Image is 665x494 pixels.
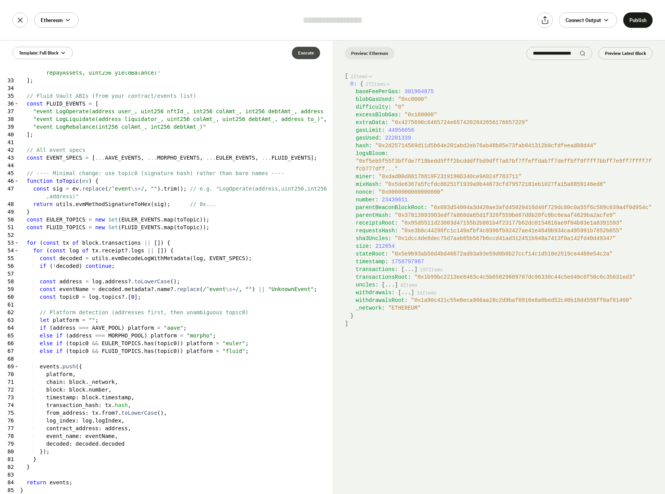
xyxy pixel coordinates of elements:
span: " 0xdadB0d80178819F2319190D340ce9A924f783711 " [379,174,522,180]
div: : [356,219,653,227]
span: [ [382,282,385,288]
span: Connect Output [566,16,601,24]
button: ... [401,289,411,296]
div: : [356,181,653,188]
div: : [356,258,653,266]
div: : [356,281,653,289]
span: " 0x2d25714569d11d5b64e201abd2eb76ab48b85e73fab041312b0cfdfeead88d44 " [375,143,596,149]
span: ] [395,282,398,288]
div: : [356,211,653,219]
div: : [356,119,653,126]
button: Execute [292,47,320,59]
div: : [356,227,653,235]
span: withdrawals [356,290,391,296]
span: 22201339 [385,135,411,141]
button: Ethereum [34,12,79,28]
span: " 0x1a90c421c55e0eca966aa28c2d9baf8916e8a6bed52c40b18d4558ff0af61460 " [411,297,632,303]
span: 0 [350,81,353,87]
span: 23439611 [382,197,408,203]
span: [ [398,290,401,296]
span: " 0x5de6367a5fcfdc86251f1939a9b44673cfd79572181eb1027fa15a8859146ed8 " [385,181,606,187]
span: timestamp [356,259,385,265]
div: : [356,266,653,273]
span: extraData [356,119,385,126]
span: uncles [356,282,375,288]
span: Toggle code folding, rows 54 through 81 [14,247,19,254]
span: withdrawalsRoot [356,297,404,303]
div: : [356,142,653,150]
div: : [356,188,653,196]
span: [ [345,73,348,79]
div: : [356,111,653,119]
span: transactions [356,266,395,273]
span: Toggle code folding, rows 46 through 49 [14,177,19,185]
span: size [356,243,369,249]
span: Toggle code folding, rows 36 through 40 [14,100,19,107]
span: } [350,313,353,319]
span: 16 Items [416,291,436,296]
span: { [360,81,363,87]
button: ... [404,266,414,273]
span: stateRoot [356,251,385,257]
span: 197 Items [420,267,443,273]
span: baseFeePerGas [356,89,398,95]
button: Publish [623,12,653,28]
button: Connect Output [559,12,617,28]
span: 0 Items [400,283,417,288]
span: gasUsed [356,135,379,141]
span: parentHash [356,212,388,218]
span: " 0xe3b0c44298fc1c149afbf4c8996fb92427ae41e4649b934ca495991b7852b855 " [401,228,622,234]
div: : [356,126,653,134]
div: : [356,296,653,304]
span: " 0x1dcc4de8dec75d7aab85b567b6ccd41ad312451b948a7413f0a142fd40d49347 " [395,235,616,242]
span: 301904875 [404,89,434,95]
button: ... [385,281,395,289]
span: " 0x5e9b93ab50d4bd46672ad93a93e59d0b8b27ccf14c1d510e2519ce4488e54c2a " [391,251,612,257]
div: : [356,173,653,181]
span: " 0x160000 " [404,112,437,118]
span: ] [345,320,348,327]
span: 27 Items [366,82,386,87]
span: Template: Full Block [19,50,58,56]
div: : [356,304,653,312]
span: Toggle code folding, rows 53 through 82 [14,239,19,247]
span: 212654 [375,243,394,249]
span: [ [401,266,404,273]
span: ] [411,290,414,296]
span: 44956056 [388,127,414,133]
div: : [356,273,653,281]
span: requestsHash [356,228,395,234]
span: " 0x37813993903edf7a868da65d1f328f559be87d8b20fc8bc6eaaf4629ba2acfe9 " [395,212,616,218]
div: : [350,80,653,320]
div: : [356,134,653,142]
span: " 0x4275696c6465724e6574202842656176657229 " [391,119,528,126]
button: Template: Full Block [12,47,73,59]
span: ] [414,266,417,273]
div: : [356,235,653,242]
span: miner [356,174,372,180]
span: number [356,197,375,203]
span: difficulty [356,104,388,110]
div: : [356,250,653,258]
div: : [356,88,653,95]
div: : [356,95,653,103]
button: Preview Latest Block [598,47,653,60]
span: logsBloom [356,150,385,157]
span: excessBlobGas [356,112,398,118]
span: " 0 " [395,104,404,110]
span: " 0xc0000 " [398,96,427,102]
span: 1758797987 [391,259,424,265]
span: " ETHEREUM " [388,305,421,311]
span: Ethereum [41,16,63,24]
span: nonce [356,189,372,195]
span: mixHash [356,181,379,187]
span: blobGasUsed [356,96,391,102]
div: : [356,242,653,250]
span: 1 Items [351,74,368,80]
span: " 0xf5eb5f55f3bffde7f19bedd5fff2bcdddffbd9dff7a67bf7ffeffdab7f7deffbff9ffff7bbff7e9ff7ffff7ffcb77... [356,158,652,172]
div: : [356,196,653,204]
span: transactionsRoot [356,274,408,280]
span: Toggle code folding, rows 69 through 80 [14,363,19,370]
span: hash [356,143,369,149]
span: gasLimit [356,127,382,133]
